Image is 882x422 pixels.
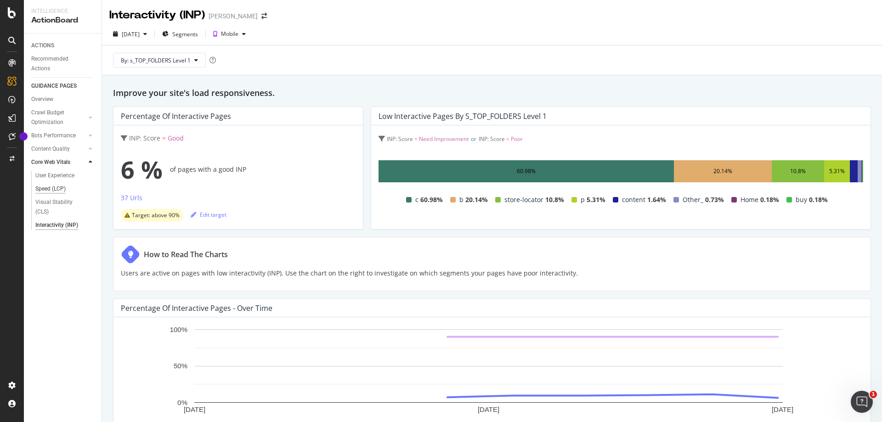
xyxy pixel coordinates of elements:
a: GUIDANCE PAGES [31,81,95,91]
iframe: Intercom live chat [851,391,873,413]
span: INP: Score [387,135,413,143]
span: Poor [511,135,523,143]
div: Percentage of Interactive Pages - Over Time [121,304,272,313]
div: Content Quality [31,144,70,154]
svg: A chart. [121,325,856,416]
div: Interactivity (INP) [109,7,205,23]
div: Interactivity (INP) [35,220,78,230]
span: 0.73% [705,194,724,205]
div: 5.31% [829,166,845,177]
div: Speed (LCP) [35,184,66,194]
span: 0.18% [809,194,828,205]
button: By: s_TOP_FOLDERS Level 1 [113,53,206,68]
span: 5.31% [587,194,605,205]
div: Edit target [191,211,226,219]
div: of pages with a good INP [121,151,356,188]
span: = [162,134,166,142]
a: Core Web Vitals [31,158,86,167]
div: warning label [121,209,183,222]
span: = [414,135,418,143]
span: = [506,135,509,143]
button: Segments [158,27,202,41]
span: Good [168,134,184,142]
span: c [415,194,418,205]
span: store-locator [504,194,543,205]
span: Home [741,194,758,205]
div: ActionBoard [31,15,94,26]
span: 10.8% [545,194,564,205]
a: Crawl Budget Optimization [31,108,86,127]
span: 20.14% [465,194,488,205]
p: Users are active on pages with low interactivity (INP). Use the chart on the right to investigate... [121,268,578,279]
div: 10.8% [790,166,806,177]
div: Crawl Budget Optimization [31,108,79,127]
div: Overview [31,95,53,104]
span: 1.64% [647,194,666,205]
span: b [459,194,464,205]
a: Overview [31,95,95,104]
div: Percentage of Interactive Pages [121,112,231,121]
div: 60.98% [517,166,536,177]
div: 37 Urls [121,193,142,203]
text: [DATE] [478,406,499,414]
span: INP: Score [479,135,505,143]
span: buy [796,194,807,205]
span: p [581,194,585,205]
div: [PERSON_NAME] [209,11,258,21]
text: 100% [170,326,187,333]
span: Other_ [683,194,703,205]
a: User Experience [35,171,95,180]
a: Interactivity (INP) [35,220,95,230]
button: [DATE] [109,27,151,41]
a: Visual Stability (CLS) [35,197,95,217]
text: 50% [174,362,187,370]
span: INP: Score [129,134,160,142]
a: Speed (LCP) [35,184,95,194]
div: Recommended Actions [31,54,86,73]
div: 20.14% [713,166,732,177]
span: By: s_TOP_FOLDERS Level 1 [121,56,191,64]
div: Mobile [221,31,238,37]
div: Visual Stability (CLS) [35,197,86,217]
text: [DATE] [184,406,205,414]
div: ACTIONS [31,41,54,51]
button: Edit target [191,207,226,222]
button: 37 Urls [121,192,142,207]
a: Bots Performance [31,131,86,141]
span: 0.18% [760,194,779,205]
a: Content Quality [31,144,86,154]
span: Segments [172,30,198,38]
span: content [622,194,645,205]
text: [DATE] [772,406,793,414]
div: [DATE] [122,30,140,38]
div: Tooltip anchor [19,132,28,141]
text: 0% [177,399,187,406]
div: arrow-right-arrow-left [261,13,267,19]
h2: Improve your site's load responsiveness. [113,86,871,99]
span: Need Improvement [419,135,469,143]
a: Recommended Actions [31,54,95,73]
div: Core Web Vitals [31,158,70,167]
span: Target: above 90% [132,213,180,218]
a: ACTIONS [31,41,95,51]
div: Intelligence [31,7,94,15]
span: 1 [870,391,877,398]
div: User Experience [35,171,74,180]
div: How to Read The Charts [144,249,228,260]
div: Low Interactive Pages by s_TOP_FOLDERS Level 1 [379,112,547,121]
span: 60.98% [420,194,443,205]
div: Bots Performance [31,131,76,141]
span: 6 % [121,151,163,188]
button: Mobile [209,27,249,41]
span: or [471,135,476,143]
div: GUIDANCE PAGES [31,81,77,91]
